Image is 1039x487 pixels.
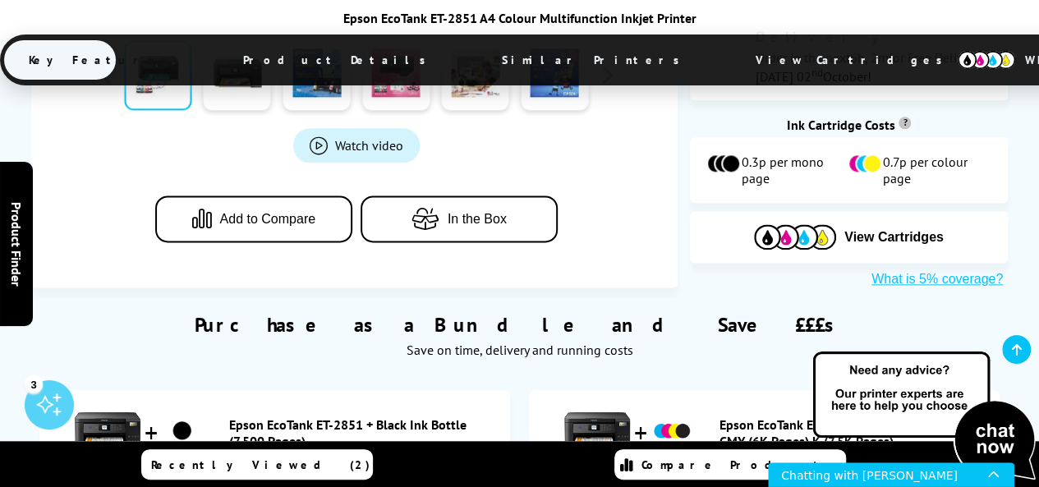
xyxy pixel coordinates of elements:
[719,416,991,449] a: Epson EcoTank ET-2851 + Ink Bottle Multipack CMY (6K Pages) K (7.5K Pages)
[8,201,25,286] span: Product Finder
[614,449,846,480] a: Compare Products
[75,398,140,464] img: Epson EcoTank ET-2851 + Black Ink Bottle (7,500 Pages)
[4,40,200,80] span: Key Features
[899,117,911,129] sup: Cost per page
[335,137,403,154] span: Watch video
[702,223,995,250] button: View Cartridges
[220,212,316,227] span: Add to Compare
[768,462,1014,487] iframe: Chat icon for chat window
[731,39,982,81] span: View Cartridges
[293,128,420,163] a: Product_All_Videos
[809,349,1039,484] img: Open Live Chat window
[151,457,370,472] span: Recently Viewed (2)
[958,51,1015,69] img: cmyk-icon.svg
[754,224,836,250] img: Cartridges
[741,154,848,186] span: 0.3p per mono page
[52,342,987,358] div: Save on time, delivery and running costs
[867,271,1008,287] button: What is 5% coverage?
[477,40,713,80] span: Similar Printers
[162,411,203,452] img: Epson EcoTank ET-2851 + Black Ink Bottle (7,500 Pages)
[564,398,630,464] img: Epson EcoTank ET-2851 + Ink Bottle Multipack CMY (6K Pages) K (7.5K Pages)
[141,449,373,480] a: Recently Viewed (2)
[25,374,43,393] div: 3
[31,287,1008,366] div: Purchase as a Bundle and Save £££s
[448,212,507,227] span: In the Box
[218,40,459,80] span: Product Details
[844,230,944,245] span: View Cartridges
[229,416,502,449] a: Epson EcoTank ET-2851 + Black Ink Bottle (7,500 Pages)
[361,195,558,242] button: In the Box
[690,117,1008,133] div: Ink Cartridge Costs
[651,411,692,452] img: Epson EcoTank ET-2851 + Ink Bottle Multipack CMY (6K Pages) K (7.5K Pages)
[155,195,352,242] button: Add to Compare
[883,154,991,186] span: 0.7p per colour page
[641,457,840,472] span: Compare Products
